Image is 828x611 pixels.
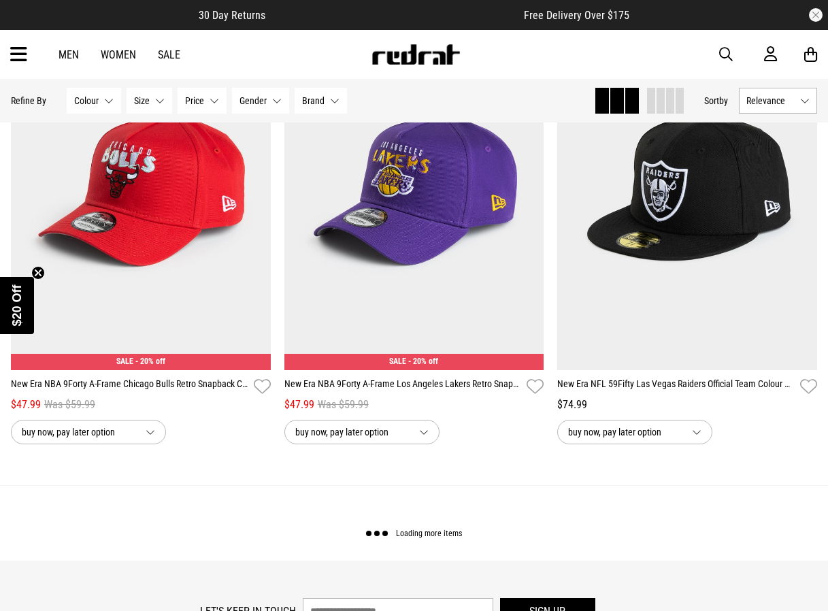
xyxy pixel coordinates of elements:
[704,93,728,109] button: Sortby
[295,88,347,114] button: Brand
[11,7,271,370] img: New Era Nba 9forty A-frame Chicago Bulls Retro Snapback Cap in Red
[134,95,150,106] span: Size
[158,48,180,61] a: Sale
[178,88,227,114] button: Price
[293,8,497,22] iframe: Customer reviews powered by Trustpilot
[11,95,46,106] p: Refine By
[284,397,314,413] span: $47.99
[408,357,438,366] span: - 20% off
[284,377,522,397] a: New Era NBA 9Forty A-Frame Los Angeles Lakers Retro Snapback Cap
[396,529,462,539] span: Loading more items
[557,377,795,397] a: New Era NFL 59Fifty Las Vegas Raiders Official Team Colour Fitted Cap
[524,9,629,22] span: Free Delivery Over $175
[746,95,795,106] span: Relevance
[719,95,728,106] span: by
[127,88,172,114] button: Size
[59,48,79,61] a: Men
[185,95,204,106] span: Price
[10,284,24,326] span: $20 Off
[302,95,325,106] span: Brand
[295,424,408,440] span: buy now, pay later option
[74,95,99,106] span: Colour
[557,397,817,413] div: $74.99
[11,420,166,444] button: buy now, pay later option
[568,424,681,440] span: buy now, pay later option
[239,95,267,106] span: Gender
[389,357,406,366] span: SALE
[11,377,248,397] a: New Era NBA 9Forty A-Frame Chicago Bulls Retro Snapback Cap
[22,424,135,440] span: buy now, pay later option
[11,5,52,46] button: Open LiveChat chat widget
[116,357,133,366] span: SALE
[199,9,265,22] span: 30 Day Returns
[284,7,544,370] img: New Era Nba 9forty A-frame Los Angeles Lakers Retro Snapback Cap in Purple
[557,7,817,370] img: New Era Nfl 59fifty Las Vegas Raiders Official Team Colour Fitted Cap in Black
[67,88,121,114] button: Colour
[739,88,817,114] button: Relevance
[557,420,712,444] button: buy now, pay later option
[284,420,440,444] button: buy now, pay later option
[44,397,95,413] span: Was $59.99
[232,88,289,114] button: Gender
[318,397,369,413] span: Was $59.99
[371,44,461,65] img: Redrat logo
[101,48,136,61] a: Women
[11,397,41,413] span: $47.99
[31,266,45,280] button: Close teaser
[135,357,165,366] span: - 20% off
